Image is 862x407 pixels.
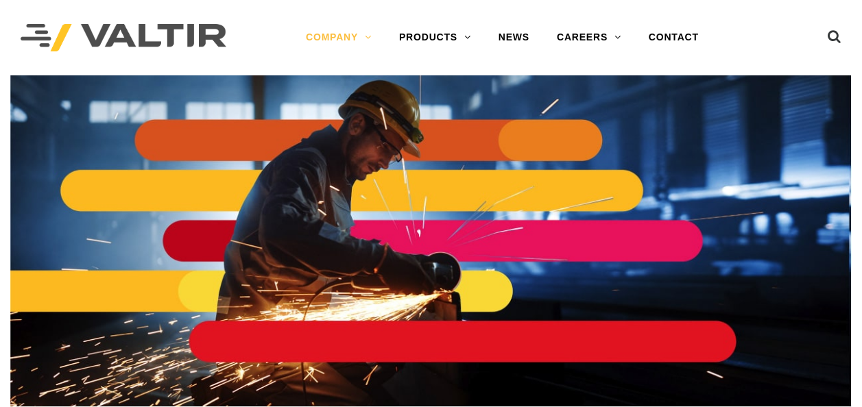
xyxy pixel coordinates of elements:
[21,24,226,52] img: Valtir
[385,24,485,51] a: PRODUCTS
[485,24,543,51] a: NEWS
[292,24,385,51] a: COMPANY
[543,24,635,51] a: CAREERS
[635,24,713,51] a: CONTACT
